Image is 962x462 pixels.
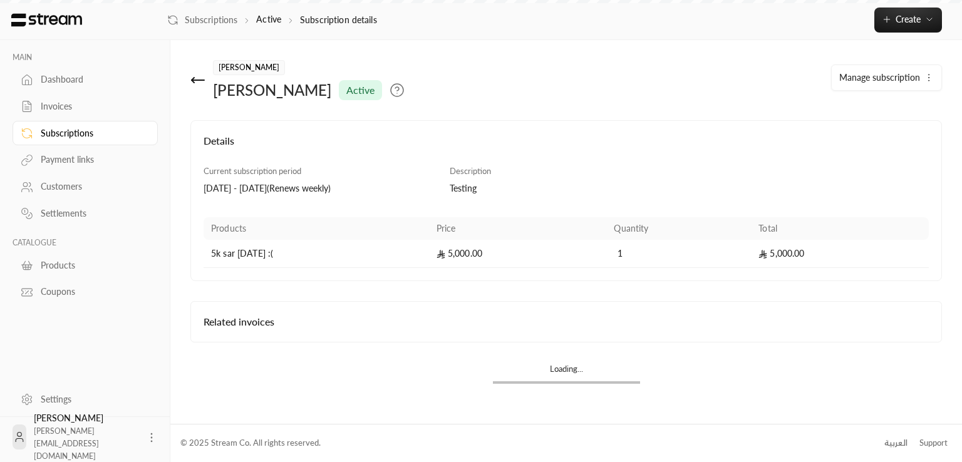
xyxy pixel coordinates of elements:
[41,393,142,406] div: Settings
[204,240,429,268] td: 5k sar [DATE] :(
[41,153,142,166] div: Payment links
[300,14,377,26] p: Subscription details
[13,53,158,63] p: MAIN
[614,247,626,260] span: 1
[41,127,142,140] div: Subscriptions
[204,166,301,176] span: Current subscription period
[832,65,941,90] button: Manage subscription
[41,100,142,113] div: Invoices
[896,14,921,24] span: Create
[13,387,158,411] a: Settings
[10,13,83,27] img: Logo
[213,60,285,75] span: [PERSON_NAME]
[751,217,929,240] th: Total
[346,83,375,98] span: active
[167,13,377,26] nav: breadcrumb
[167,14,237,26] a: Subscriptions
[204,314,929,329] h4: Related invoices
[13,175,158,199] a: Customers
[204,182,437,195] div: [DATE] - [DATE] ( Renews weekly )
[204,133,929,161] h4: Details
[41,285,142,298] div: Coupons
[256,14,281,24] a: Active
[13,68,158,92] a: Dashboard
[493,363,640,381] div: Loading...
[41,207,142,220] div: Settlements
[41,180,142,193] div: Customers
[429,217,607,240] th: Price
[916,432,952,454] a: Support
[204,217,929,268] table: Products
[884,437,908,449] div: العربية
[751,240,929,268] td: 5,000.00
[13,121,158,145] a: Subscriptions
[606,217,751,240] th: Quantity
[13,95,158,119] a: Invoices
[13,238,158,248] p: CATALOGUE
[180,437,321,449] div: © 2025 Stream Co. All rights reserved.
[429,240,607,268] td: 5,000.00
[34,426,99,461] span: [PERSON_NAME][EMAIL_ADDRESS][DOMAIN_NAME]
[204,217,429,240] th: Products
[874,8,942,33] button: Create
[41,73,142,86] div: Dashboard
[213,80,331,100] div: [PERSON_NAME]
[13,253,158,277] a: Products
[450,182,806,195] div: Testing
[34,412,138,462] div: [PERSON_NAME]
[450,166,491,176] span: Description
[13,280,158,304] a: Coupons
[13,202,158,226] a: Settlements
[839,72,920,83] span: Manage subscription
[41,259,142,272] div: Products
[13,148,158,172] a: Payment links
